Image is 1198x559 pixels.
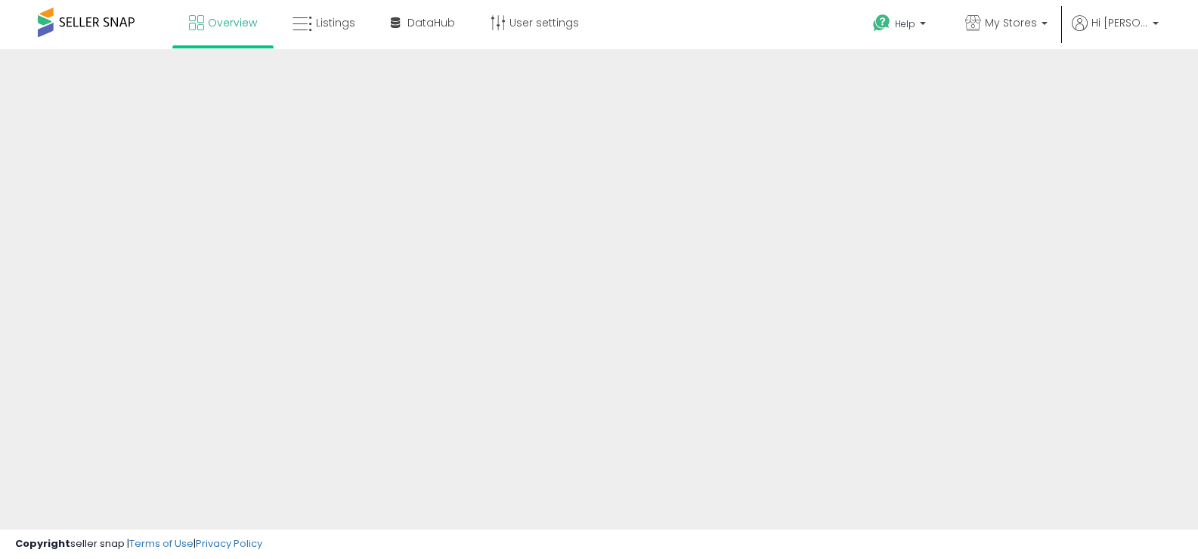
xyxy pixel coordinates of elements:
[208,15,257,30] span: Overview
[316,15,355,30] span: Listings
[1072,15,1159,49] a: Hi [PERSON_NAME]
[407,15,455,30] span: DataHub
[15,536,70,551] strong: Copyright
[15,537,262,551] div: seller snap | |
[196,536,262,551] a: Privacy Policy
[872,14,891,33] i: Get Help
[129,536,193,551] a: Terms of Use
[1091,15,1148,30] span: Hi [PERSON_NAME]
[861,2,941,49] a: Help
[985,15,1037,30] span: My Stores
[895,17,915,30] span: Help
